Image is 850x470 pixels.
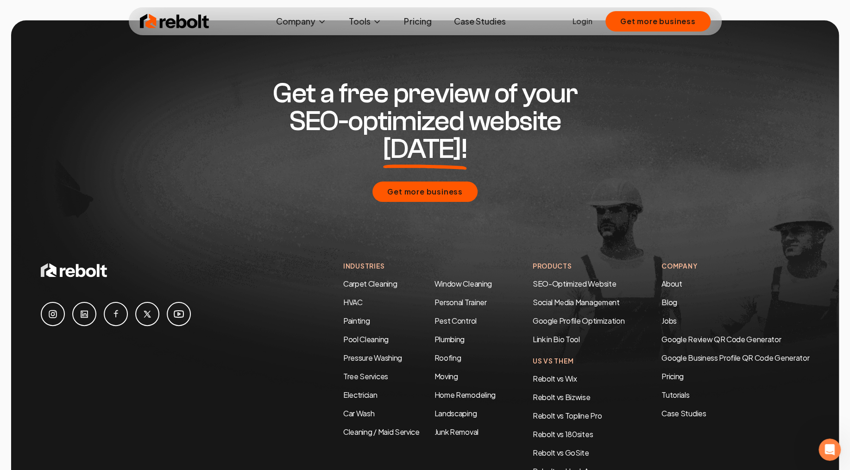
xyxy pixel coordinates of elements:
a: Jobs [661,316,677,326]
a: Moving [434,371,458,381]
a: Pricing [397,12,439,31]
a: Social Media Management [533,297,620,307]
a: Window Cleaning [434,279,492,288]
a: About [661,279,682,288]
a: Tutorials [661,389,809,401]
a: SEO-Optimized Website [533,279,616,288]
button: Get more business [605,11,711,31]
h4: Company [661,261,809,271]
a: Google Profile Optimization [533,316,624,326]
img: Footer construction [11,20,839,413]
iframe: Intercom live chat [819,439,841,461]
a: Rebolt vs Bizwise [533,392,591,402]
button: Tools [341,12,389,31]
a: Pool Cleaning [343,334,389,344]
a: Rebolt vs Wix [533,374,577,383]
a: Cleaning / Maid Service [343,427,420,437]
a: Electrician [343,390,377,400]
a: Case Studies [446,12,513,31]
a: Rebolt vs 180sites [533,429,593,439]
a: Home Remodeling [434,390,496,400]
a: Pricing [661,371,809,382]
button: Company [269,12,334,31]
a: Tree Services [343,371,388,381]
a: Google Review QR Code Generator [661,334,781,344]
h2: Get a free preview of your SEO-optimized website [247,80,603,163]
a: Rebolt vs GoSite [533,448,589,457]
a: HVAC [343,297,363,307]
img: Rebolt Logo [140,12,209,31]
span: [DATE]! [383,135,467,163]
a: Painting [343,316,370,326]
h4: Industries [343,261,496,271]
a: Landscaping [434,408,477,418]
a: Car Wash [343,408,374,418]
a: Pest Control [434,316,477,326]
button: Get more business [372,182,478,202]
a: Junk Removal [434,427,479,437]
a: Rebolt vs Topline Pro [533,411,602,420]
a: Pressure Washing [343,353,402,363]
a: Carpet Cleaning [343,279,397,288]
a: Roofing [434,353,461,363]
a: Link in Bio Tool [533,334,580,344]
a: Personal Trainer [434,297,487,307]
a: Case Studies [661,408,809,419]
h4: Products [533,261,624,271]
h4: Us Vs Them [533,356,624,366]
a: Plumbing [434,334,465,344]
a: Login [573,16,592,27]
a: Google Business Profile QR Code Generator [661,353,809,363]
a: Blog [661,297,677,307]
